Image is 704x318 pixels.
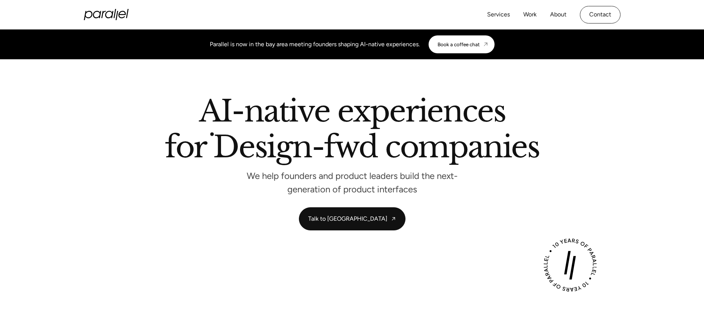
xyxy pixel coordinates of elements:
[483,41,489,47] img: CTA arrow image
[438,41,480,47] div: Book a coffee chat
[550,9,566,20] a: About
[487,9,510,20] a: Services
[210,40,420,49] div: Parallel is now in the bay area meeting founders shaping AI-native experiences.
[240,173,464,192] p: We help founders and product leaders build the next-generation of product interfaces
[429,35,495,53] a: Book a coffee chat
[84,9,129,20] a: home
[580,6,621,23] a: Contact
[165,97,539,165] h2: AI-native experiences for Design-fwd companies
[523,9,537,20] a: Work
